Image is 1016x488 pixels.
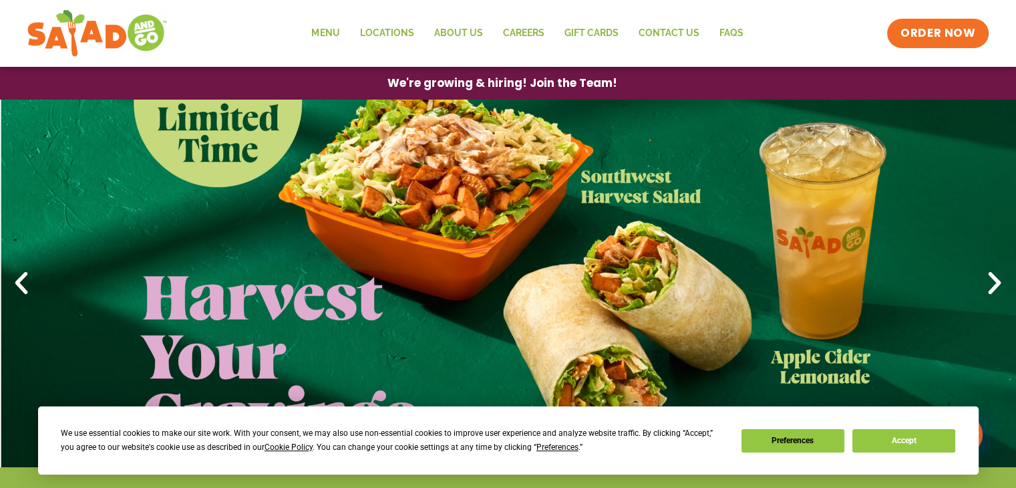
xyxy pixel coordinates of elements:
[628,18,709,49] a: Contact Us
[265,443,313,452] span: Cookie Policy
[852,429,955,453] button: Accept
[554,18,628,49] a: GIFT CARDS
[887,19,989,48] a: ORDER NOW
[367,68,637,99] a: We're growing & hiring! Join the Team!
[61,426,725,455] div: We use essential cookies to make our site work. With your consent, we may also use non-essential ...
[980,269,1009,298] div: Next slide
[387,78,617,89] span: We're growing & hiring! Join the Team!
[301,18,753,49] nav: Menu
[424,18,492,49] a: About Us
[38,406,979,475] div: Cookie Consent Prompt
[349,18,424,49] a: Locations
[492,18,554,49] a: Careers
[709,18,753,49] a: FAQs
[27,7,168,60] img: new-SAG-logo-768×292
[536,443,578,452] span: Preferences
[7,269,36,298] div: Previous slide
[301,18,349,49] a: Menu
[900,25,975,41] span: ORDER NOW
[741,429,844,453] button: Preferences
